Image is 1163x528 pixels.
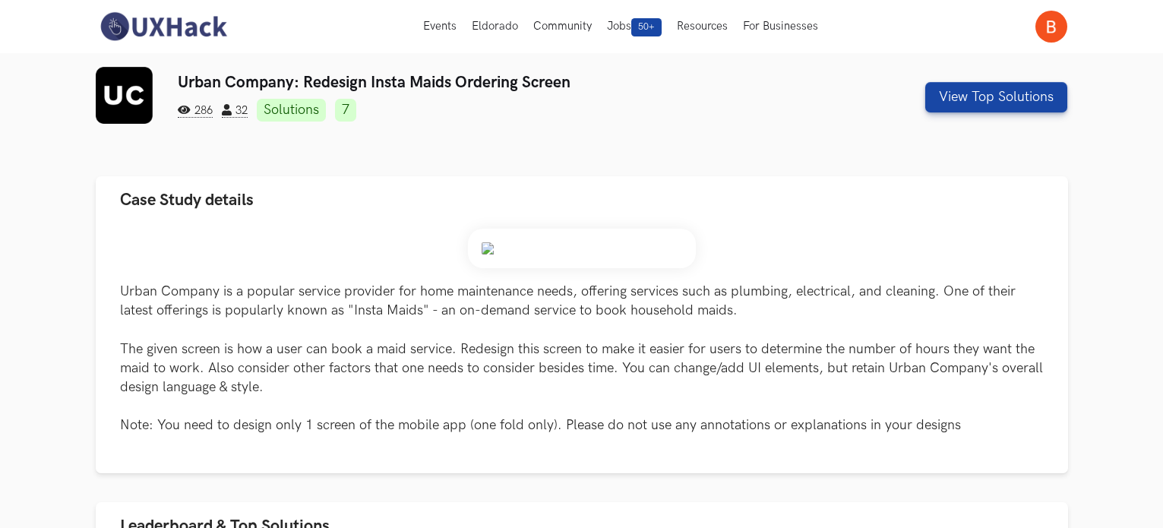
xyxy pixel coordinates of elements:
img: Your profile pic [1035,11,1067,43]
a: Solutions [257,99,326,122]
img: Weekend_Hackathon_83_banner.png [468,229,696,268]
span: 286 [178,104,213,118]
p: Urban Company is a popular service provider for home maintenance needs, offering services such as... [120,282,1044,435]
span: Case Study details [120,190,254,210]
button: Case Study details [96,176,1068,224]
div: Case Study details [96,224,1068,473]
span: 50+ [631,18,662,36]
h3: Urban Company: Redesign Insta Maids Ordering Screen [178,73,821,92]
img: UXHack-logo.png [96,11,231,43]
a: 7 [335,99,356,122]
img: Urban Company logo [96,67,153,124]
button: View Top Solutions [925,82,1067,112]
span: 32 [222,104,248,118]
